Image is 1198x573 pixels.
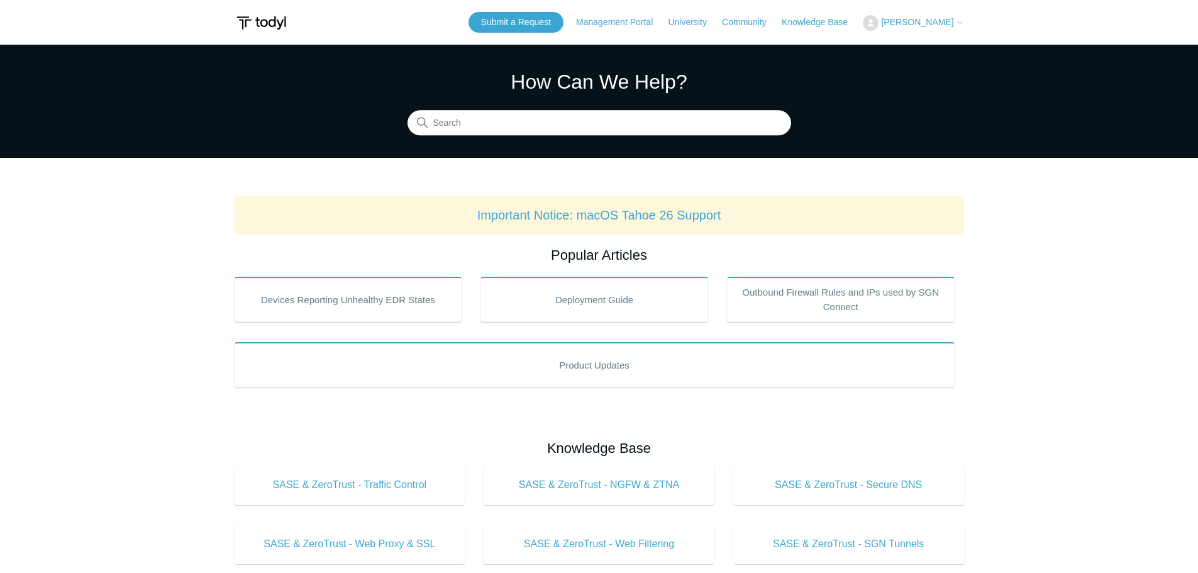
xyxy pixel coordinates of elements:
span: SASE & ZeroTrust - SGN Tunnels [752,537,945,552]
span: SASE & ZeroTrust - Web Proxy & SSL [253,537,446,552]
span: SASE & ZeroTrust - NGFW & ZTNA [502,477,696,492]
a: SASE & ZeroTrust - Secure DNS [733,465,964,505]
a: SASE & ZeroTrust - Traffic Control [235,465,465,505]
h1: How Can We Help? [408,67,791,97]
a: Deployment Guide [480,277,708,322]
span: SASE & ZeroTrust - Traffic Control [253,477,446,492]
a: SASE & ZeroTrust - Web Filtering [484,524,714,564]
span: SASE & ZeroTrust - Web Filtering [502,537,696,552]
a: University [668,16,719,29]
span: [PERSON_NAME] [881,17,953,27]
a: Product Updates [235,342,955,387]
input: Search [408,111,791,136]
a: SASE & ZeroTrust - Web Proxy & SSL [235,524,465,564]
a: Important Notice: macOS Tahoe 26 Support [477,208,721,222]
a: Management Portal [576,16,665,29]
button: [PERSON_NAME] [863,15,963,31]
h2: Popular Articles [235,245,964,265]
a: Submit a Request [469,12,563,33]
a: SASE & ZeroTrust - SGN Tunnels [733,524,964,564]
a: Outbound Firewall Rules and IPs used by SGN Connect [727,277,955,322]
a: SASE & ZeroTrust - NGFW & ZTNA [484,465,714,505]
a: Community [722,16,779,29]
h2: Knowledge Base [235,438,964,459]
span: SASE & ZeroTrust - Secure DNS [752,477,945,492]
a: Devices Reporting Unhealthy EDR States [235,277,462,322]
a: Knowledge Base [782,16,860,29]
img: Todyl Support Center Help Center home page [235,11,288,35]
